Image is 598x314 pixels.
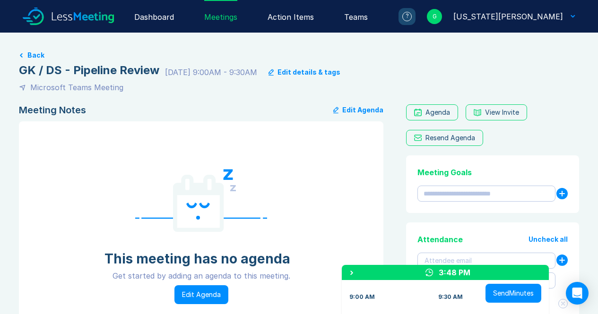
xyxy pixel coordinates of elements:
div: Meeting Notes [19,104,86,116]
button: SendMinutes [485,284,541,303]
button: Resend Agenda [406,130,483,146]
button: View Invite [466,104,527,120]
div: Open Intercom Messenger [566,282,589,305]
button: Uncheck all [529,236,568,243]
div: [DATE] 9:00AM - 9:30AM [165,67,257,78]
div: 9:00 AM [349,293,375,301]
div: 3:48 PM [439,267,470,278]
div: Attendance [417,234,463,245]
div: Get started by adding an agenda to this meeting. [113,270,290,281]
div: Georgia Kellie [453,11,563,22]
div: GK / DS - Pipeline Review [19,63,159,78]
div: Resend Agenda [425,134,475,142]
button: Edit details & tags [269,68,340,76]
a: Back [19,51,579,59]
div: ? [402,12,412,21]
button: Edit Agenda [333,104,383,116]
div: This meeting has no agenda [104,251,290,266]
div: G [427,9,442,24]
div: Meeting Goals [417,167,568,178]
button: Back [27,51,44,59]
div: Edit details & tags [277,68,340,76]
a: ? [387,8,416,25]
div: 9:30 AM [438,293,463,301]
a: Agenda [406,104,458,120]
div: View Invite [485,109,519,116]
div: Agenda [425,109,450,116]
div: Microsoft Teams Meeting [30,82,123,93]
button: Edit Agenda [174,285,228,304]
